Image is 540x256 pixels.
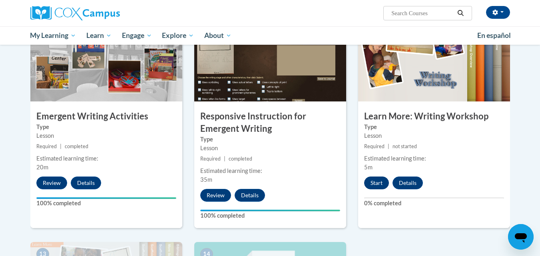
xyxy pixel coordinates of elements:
[508,224,534,250] iframe: Button to launch messaging window
[391,8,454,18] input: Search Courses
[229,156,252,162] span: completed
[393,177,423,189] button: Details
[235,189,265,202] button: Details
[200,189,231,202] button: Review
[122,31,152,40] span: Engage
[36,154,176,163] div: Estimated learning time:
[86,31,112,40] span: Learn
[194,22,346,101] img: Course Image
[204,31,231,40] span: About
[30,22,182,101] img: Course Image
[36,164,48,171] span: 20m
[60,143,62,149] span: |
[364,177,389,189] button: Start
[36,123,176,131] label: Type
[364,143,385,149] span: Required
[157,26,199,45] a: Explore
[36,177,67,189] button: Review
[200,210,340,211] div: Your progress
[199,26,237,45] a: About
[36,199,176,208] label: 100% completed
[36,131,176,140] div: Lesson
[200,211,340,220] label: 100% completed
[364,123,504,131] label: Type
[200,135,340,144] label: Type
[200,144,340,153] div: Lesson
[30,110,182,123] h3: Emergent Writing Activities
[358,110,510,123] h3: Learn More: Writing Workshop
[364,164,373,171] span: 5m
[30,31,76,40] span: My Learning
[364,131,504,140] div: Lesson
[477,31,511,40] span: En español
[200,167,340,175] div: Estimated learning time:
[486,6,510,19] button: Account Settings
[454,8,466,18] button: Search
[162,31,194,40] span: Explore
[364,199,504,208] label: 0% completed
[36,197,176,199] div: Your progress
[200,176,212,183] span: 35m
[194,110,346,135] h3: Responsive Instruction for Emergent Writing
[117,26,157,45] a: Engage
[18,26,522,45] div: Main menu
[200,156,221,162] span: Required
[25,26,82,45] a: My Learning
[393,143,417,149] span: not started
[30,6,182,20] a: Cox Campus
[81,26,117,45] a: Learn
[388,143,389,149] span: |
[65,143,88,149] span: completed
[358,22,510,101] img: Course Image
[36,143,57,149] span: Required
[30,6,120,20] img: Cox Campus
[364,154,504,163] div: Estimated learning time:
[71,177,101,189] button: Details
[224,156,225,162] span: |
[472,27,516,44] a: En español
